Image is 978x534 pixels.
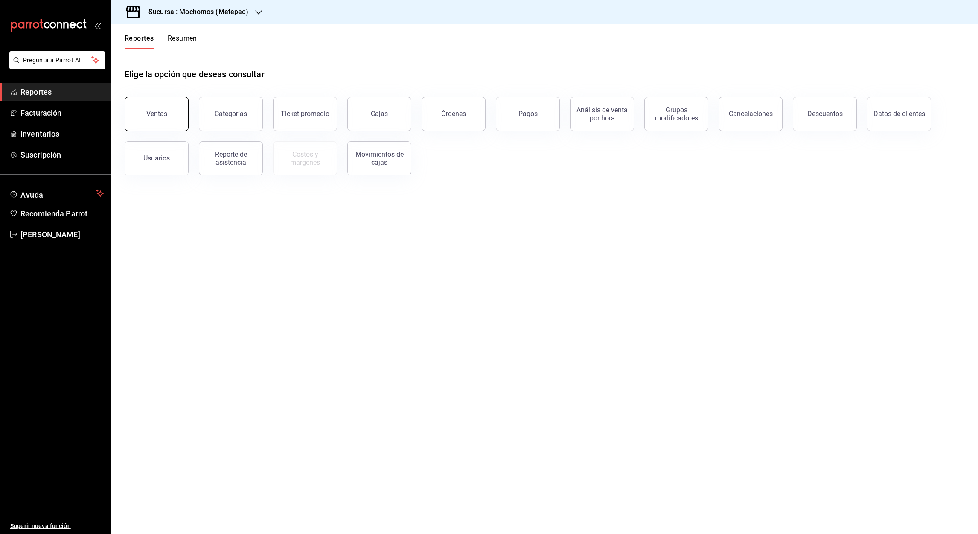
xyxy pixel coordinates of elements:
[94,22,101,29] button: open_drawer_menu
[650,106,703,122] div: Grupos modificadores
[867,97,931,131] button: Datos de clientes
[125,97,189,131] button: Ventas
[168,34,197,49] button: Resumen
[347,97,411,131] a: Cajas
[353,150,406,166] div: Movimientos de cajas
[23,56,92,65] span: Pregunta a Parrot AI
[204,150,257,166] div: Reporte de asistencia
[281,110,329,118] div: Ticket promedio
[20,129,59,138] font: Inventarios
[20,209,87,218] font: Recomienda Parrot
[125,34,197,49] div: Pestañas de navegación
[142,7,248,17] h3: Sucursal: Mochomos (Metepec)
[422,97,486,131] button: Órdenes
[273,141,337,175] button: Contrata inventarios para ver este reporte
[199,97,263,131] button: Categorías
[143,154,170,162] div: Usuarios
[10,522,71,529] font: Sugerir nueva función
[807,110,843,118] div: Descuentos
[371,109,388,119] div: Cajas
[518,110,538,118] div: Pagos
[6,62,105,71] a: Pregunta a Parrot AI
[576,106,629,122] div: Análisis de venta por hora
[570,97,634,131] button: Análisis de venta por hora
[793,97,857,131] button: Descuentos
[20,108,61,117] font: Facturación
[729,110,773,118] div: Cancelaciones
[125,34,154,43] font: Reportes
[199,141,263,175] button: Reporte de asistencia
[441,110,466,118] div: Órdenes
[9,51,105,69] button: Pregunta a Parrot AI
[347,141,411,175] button: Movimientos de cajas
[20,88,52,96] font: Reportes
[125,141,189,175] button: Usuarios
[215,110,247,118] div: Categorías
[644,97,708,131] button: Grupos modificadores
[125,68,265,81] h1: Elige la opción que deseas consultar
[20,230,80,239] font: [PERSON_NAME]
[146,110,167,118] div: Ventas
[279,150,332,166] div: Costos y márgenes
[273,97,337,131] button: Ticket promedio
[20,150,61,159] font: Suscripción
[719,97,783,131] button: Cancelaciones
[873,110,925,118] div: Datos de clientes
[20,188,93,198] span: Ayuda
[496,97,560,131] button: Pagos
